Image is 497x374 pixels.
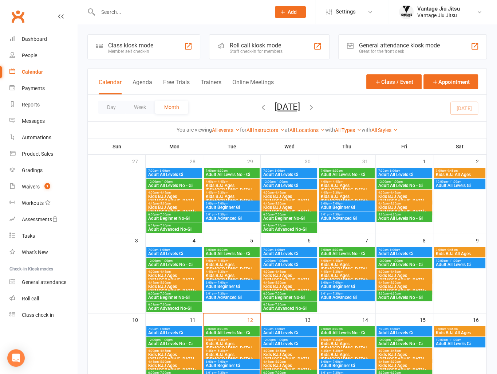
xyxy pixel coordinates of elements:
[9,162,77,179] a: Gradings
[275,6,306,18] button: Add
[362,127,371,133] strong: with
[205,172,258,177] span: Adult All Levels No - Gi
[159,213,171,216] span: - 7:00pm
[9,307,77,323] a: Class kiosk mode
[155,101,188,114] button: Month
[22,279,66,285] div: General attendance
[148,227,201,231] span: Adult Advanced No-Gi
[305,313,318,326] div: 13
[320,292,373,295] span: 6:01pm
[22,217,58,222] div: Assessments
[331,270,343,273] span: - 5:30pm
[420,313,433,326] div: 15
[320,262,373,271] span: Kids BJJ Ages [DEMOGRAPHIC_DATA]
[205,169,258,172] span: 7:00am
[446,327,458,331] span: - 9:45am
[378,180,431,183] span: 12:00pm
[9,228,77,244] a: Tasks
[161,338,173,342] span: - 1:00pm
[371,127,398,133] a: All Styles
[273,327,285,331] span: - 8:00am
[263,273,316,282] span: Kids BJJ Ages [DEMOGRAPHIC_DATA]
[148,224,201,227] span: 6:01pm
[362,155,375,167] div: 31
[305,155,318,167] div: 30
[476,234,486,246] div: 9
[435,180,484,183] span: 10:00am
[435,172,484,177] span: Kids BJJ All Ages
[274,281,286,284] span: - 5:30pm
[148,180,201,183] span: 12:00pm
[378,252,431,256] span: Adult All Levels Gi
[289,127,325,133] a: All Locations
[9,244,77,261] a: What's New
[99,79,122,94] button: Calendar
[378,183,431,188] span: Adult All Levels No - Gi
[320,252,373,256] span: Adult All Levels No - Gi
[22,52,37,58] div: People
[423,74,478,89] button: Appointment
[276,180,288,183] span: - 1:00pm
[163,79,190,94] button: Free Trials
[159,281,171,284] span: - 5:30pm
[44,183,50,189] span: 1
[331,180,343,183] span: - 4:45pm
[263,216,316,221] span: Adult Beginner No-Gi
[331,213,343,216] span: - 7:30pm
[263,292,316,295] span: 6:00pm
[205,180,258,183] span: 4:00pm
[205,331,258,335] span: Adult All Levels No - Gi
[389,191,401,194] span: - 4:45pm
[388,169,400,172] span: - 8:00am
[205,295,258,300] span: Adult Advanced Gi
[161,259,173,262] span: - 1:00pm
[22,151,53,157] div: Product Sales
[205,259,258,262] span: 4:00pm
[230,49,283,54] div: Staff check-in for members
[22,296,39,301] div: Roll call
[263,205,316,214] span: Kids BJJ Ages [DEMOGRAPHIC_DATA]+
[389,270,401,273] span: - 4:45pm
[378,331,431,335] span: Adult All Levels Gi
[378,338,431,342] span: 12:00pm
[335,127,362,133] a: All Types
[320,327,373,331] span: 7:00am
[205,183,258,192] span: Kids BJJ Ages [DEMOGRAPHIC_DATA]
[273,169,285,172] span: - 8:00am
[205,270,258,273] span: 4:45pm
[263,303,316,306] span: 6:01pm
[331,292,343,295] span: - 7:30pm
[22,85,45,91] div: Payments
[331,202,343,205] span: - 7:00pm
[9,129,77,146] a: Automations
[263,259,316,262] span: 12:00pm
[22,102,40,108] div: Reports
[158,169,170,172] span: - 8:00am
[205,262,258,271] span: Kids BJJ Ages [DEMOGRAPHIC_DATA]
[435,327,484,331] span: 9:00am
[9,195,77,211] a: Workouts
[22,36,47,42] div: Dashboard
[320,295,373,300] span: Adult Advanced Gi
[148,183,201,188] span: Adult All Levels No - Gi
[22,167,43,173] div: Gradings
[263,331,316,335] span: Adult All Levels Gi
[366,74,422,89] button: Class / Event
[232,79,274,94] button: Online Meetings
[216,292,228,295] span: - 7:30pm
[362,313,375,326] div: 14
[378,327,431,331] span: 7:00am
[275,102,300,112] button: [DATE]
[263,227,316,231] span: Adult Advanced No-Gi
[320,259,373,262] span: 4:00pm
[216,202,228,205] span: - 7:00pm
[148,306,201,311] span: Adult Advanced No-Gi
[388,327,400,331] span: - 8:00am
[148,248,201,252] span: 7:00am
[263,191,316,194] span: 4:00pm
[98,101,125,114] button: Day
[273,248,285,252] span: - 8:00am
[448,259,461,262] span: - 11:00am
[9,291,77,307] a: Roll call
[148,216,201,221] span: Adult Beginner No-Gi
